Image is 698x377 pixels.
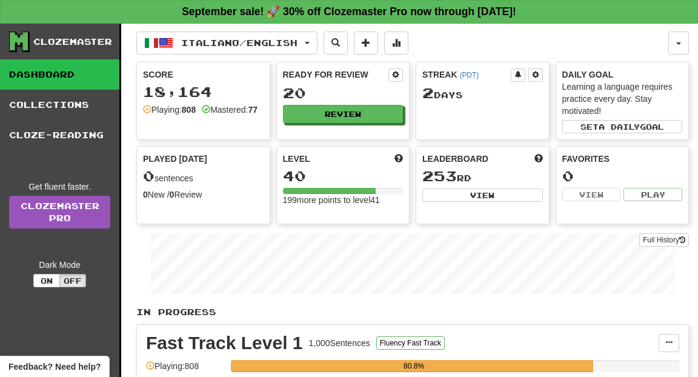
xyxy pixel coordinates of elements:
div: sentences [143,168,264,184]
div: 20 [283,85,404,101]
div: Playing: [143,104,196,116]
div: 80.8% [234,360,593,372]
div: 0 [562,168,683,184]
div: 18,164 [143,84,264,99]
span: Open feedback widget [8,361,101,373]
div: Fast Track Level 1 [146,334,303,352]
button: Seta dailygoal [562,120,683,133]
div: 199 more points to level 41 [283,194,404,206]
div: 1,000 Sentences [309,337,370,349]
div: Daily Goal [562,68,683,81]
div: rd [422,168,543,184]
div: Get fluent faster. [9,181,110,193]
button: Play [623,188,682,201]
strong: 0 [170,190,174,199]
span: Italiano / English [181,38,297,48]
button: Full History [639,233,689,247]
strong: 0 [143,190,148,199]
div: Mastered: [202,104,258,116]
button: Add sentence to collection [354,32,378,55]
strong: 808 [182,105,196,115]
div: Dark Mode [9,259,110,271]
div: Day s [422,85,543,101]
strong: 77 [248,105,258,115]
span: This week in points, UTC [534,153,543,165]
div: New / Review [143,189,264,201]
strong: September sale! 🚀 30% off Clozemaster Pro now through [DATE]! [182,5,516,18]
span: Score more points to level up [394,153,403,165]
button: Italiano/English [136,32,317,55]
div: 40 [283,168,404,184]
span: 253 [422,167,457,184]
span: a daily [599,122,640,131]
button: View [422,189,543,202]
div: Clozemaster [33,36,112,48]
p: In Progress [136,306,689,318]
span: Level [283,153,310,165]
span: Leaderboard [422,153,488,165]
button: Search sentences [324,32,348,55]
a: (PDT) [459,71,479,79]
button: View [562,188,621,201]
div: Favorites [562,153,683,165]
button: Fluency Fast Track [376,336,445,350]
div: Score [143,68,264,81]
button: Off [59,274,86,287]
div: Ready for Review [283,68,389,81]
span: 0 [143,167,155,184]
span: Played [DATE] [143,153,207,165]
a: ClozemasterPro [9,196,110,229]
button: More stats [384,32,408,55]
div: Streak [422,68,511,81]
button: Review [283,105,404,123]
div: Learning a language requires practice every day. Stay motivated! [562,81,683,117]
span: 2 [422,84,434,101]
button: On [33,274,60,287]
